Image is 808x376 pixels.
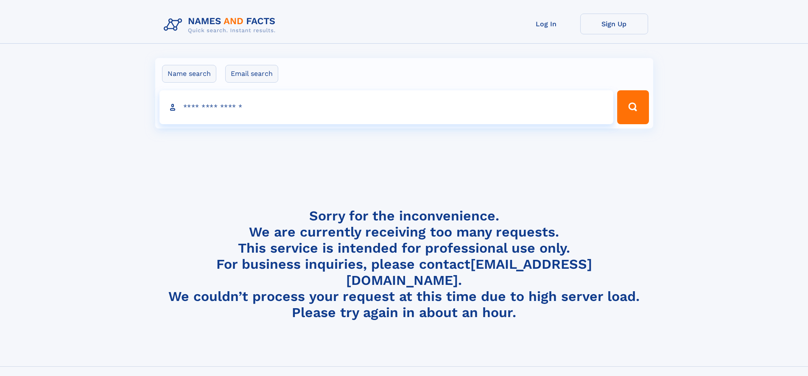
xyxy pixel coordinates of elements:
[346,256,592,288] a: [EMAIL_ADDRESS][DOMAIN_NAME]
[162,65,216,83] label: Name search
[159,90,614,124] input: search input
[160,208,648,321] h4: Sorry for the inconvenience. We are currently receiving too many requests. This service is intend...
[160,14,282,36] img: Logo Names and Facts
[580,14,648,34] a: Sign Up
[512,14,580,34] a: Log In
[617,90,649,124] button: Search Button
[225,65,278,83] label: Email search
